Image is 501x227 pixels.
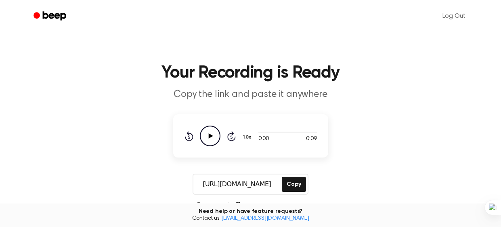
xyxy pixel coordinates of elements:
a: [EMAIL_ADDRESS][DOMAIN_NAME] [221,216,309,221]
p: Copy the link and paste it anywhere [96,88,406,101]
span: | [227,201,230,211]
span: 0:00 [258,135,269,143]
h1: Your Recording is Ready [44,65,457,82]
span: 0:09 [306,135,317,143]
button: Never Expires|Change [235,202,306,210]
span: | [281,202,283,210]
span: Change [285,202,306,210]
a: Beep [28,8,73,24]
button: 1.0x [242,130,254,144]
span: Contact us [5,215,496,223]
a: Log Out [434,6,474,26]
button: Copy [282,177,306,192]
button: Delete [195,202,222,210]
